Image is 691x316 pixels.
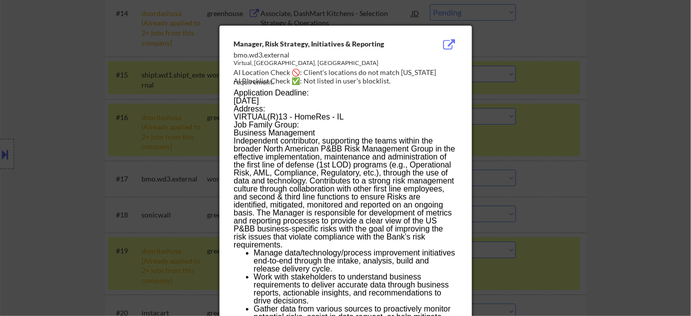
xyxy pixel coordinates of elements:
div: AI Blocklist Check ✅: Not listed in user's blocklist. [234,76,461,86]
li: Manage data/technology/process improvement initiatives end-to-end through the intake, analysis, b... [254,249,457,273]
span: Application Deadline: [234,88,309,97]
p: Job Family Group: [234,121,457,129]
p: Address: [234,105,457,113]
div: Manager, Risk Strategy, Initiatives & Reporting [234,39,407,49]
li: Work with stakeholders to understand business requirements to deliver accurate data through busin... [254,273,457,305]
div: Virtual, [GEOGRAPHIC_DATA], [GEOGRAPHIC_DATA] [234,59,407,67]
p: Independent contributor, supporting the teams within the broader North American P&BB Risk Managem... [234,137,457,249]
div: bmo.wd3.external [234,50,407,60]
